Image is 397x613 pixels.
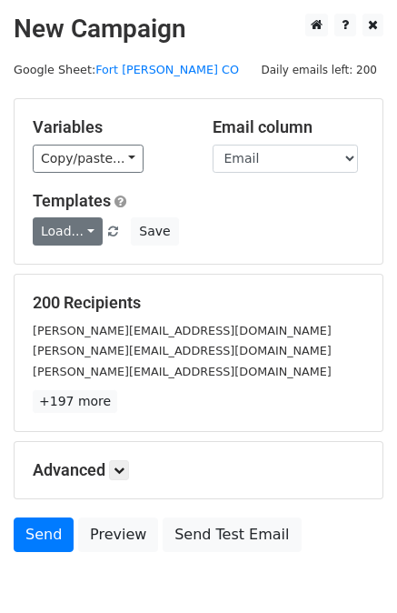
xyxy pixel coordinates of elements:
[33,293,364,313] h5: 200 Recipients
[95,63,239,76] a: Fort [PERSON_NAME] CO
[163,518,301,552] a: Send Test Email
[14,518,74,552] a: Send
[254,60,383,80] span: Daily emails left: 200
[33,145,144,173] a: Copy/paste...
[33,365,332,378] small: [PERSON_NAME][EMAIL_ADDRESS][DOMAIN_NAME]
[33,191,111,210] a: Templates
[33,344,332,357] small: [PERSON_NAME][EMAIL_ADDRESS][DOMAIN_NAME]
[33,390,117,413] a: +197 more
[33,324,332,337] small: [PERSON_NAME][EMAIL_ADDRESS][DOMAIN_NAME]
[14,63,239,76] small: Google Sheet:
[131,217,178,246] button: Save
[306,526,397,613] iframe: Chat Widget
[33,217,103,246] a: Load...
[14,14,383,45] h2: New Campaign
[33,117,185,137] h5: Variables
[78,518,158,552] a: Preview
[33,460,364,480] h5: Advanced
[213,117,365,137] h5: Email column
[254,63,383,76] a: Daily emails left: 200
